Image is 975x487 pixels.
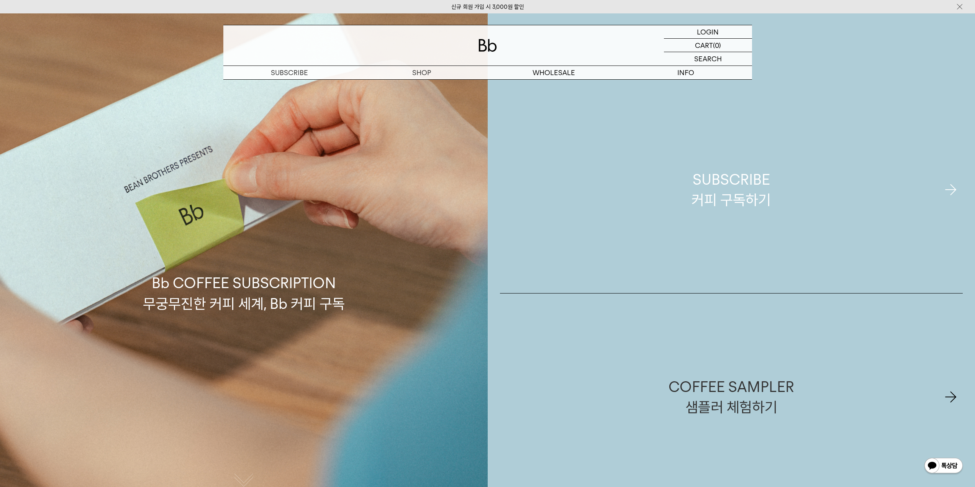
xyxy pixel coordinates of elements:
p: INFO [620,66,752,79]
div: COFFEE SAMPLER 샘플러 체험하기 [669,377,794,417]
a: SUBSCRIBE커피 구독하기 [500,86,963,293]
p: CART [695,39,713,52]
a: LOGIN [664,25,752,39]
p: LOGIN [697,25,719,38]
p: WHOLESALE [488,66,620,79]
a: CART (0) [664,39,752,52]
img: 로고 [478,39,497,52]
p: Bb COFFEE SUBSCRIPTION 무궁무진한 커피 세계, Bb 커피 구독 [143,200,345,313]
a: 신규 회원 가입 시 3,000원 할인 [451,3,524,10]
p: SEARCH [694,52,722,66]
div: SUBSCRIBE 커피 구독하기 [692,169,771,210]
a: SHOP [356,66,488,79]
img: 카카오톡 채널 1:1 채팅 버튼 [924,457,964,476]
a: SUBSCRIBE [223,66,356,79]
p: (0) [713,39,721,52]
